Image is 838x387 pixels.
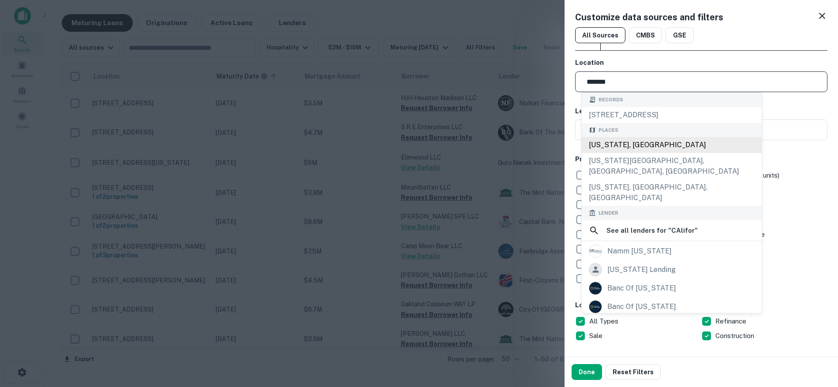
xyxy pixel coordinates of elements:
[572,364,602,380] button: Done
[606,364,661,380] button: Reset Filters
[589,316,620,327] p: All Types
[589,282,602,294] img: picture
[582,298,762,316] a: banc of [US_STATE]
[794,316,838,359] iframe: Chat Widget
[715,316,748,327] p: Refinance
[599,127,618,134] span: Places
[582,260,762,279] a: [US_STATE] lending
[582,153,762,179] div: [US_STATE][GEOGRAPHIC_DATA], [GEOGRAPHIC_DATA], [GEOGRAPHIC_DATA]
[629,27,662,43] button: CMBS
[582,137,762,153] div: [US_STATE], [GEOGRAPHIC_DATA]
[715,331,756,341] p: Construction
[575,58,827,68] h6: Location
[607,245,672,258] div: namm [US_STATE]
[607,282,676,295] div: banc of [US_STATE]
[589,245,602,257] img: picture
[606,225,698,236] h6: See all lenders for " CAlifor "
[589,331,604,341] p: Sale
[599,209,618,217] span: Lender
[575,27,625,43] button: All Sources
[575,11,723,24] h5: Customize data sources and filters
[582,179,762,206] div: [US_STATE], [GEOGRAPHIC_DATA], [GEOGRAPHIC_DATA]
[575,106,827,116] h6: Lender Name
[582,107,762,123] div: [STREET_ADDRESS]
[599,96,623,104] span: Records
[666,27,694,43] button: GSE
[589,301,602,313] img: picture
[582,279,762,298] a: banc of [US_STATE]
[582,242,762,260] a: namm [US_STATE]
[607,300,676,313] div: banc of [US_STATE]
[607,263,676,276] div: [US_STATE] lending
[575,300,827,310] h6: Loan Purpose
[575,154,827,164] h6: Property Types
